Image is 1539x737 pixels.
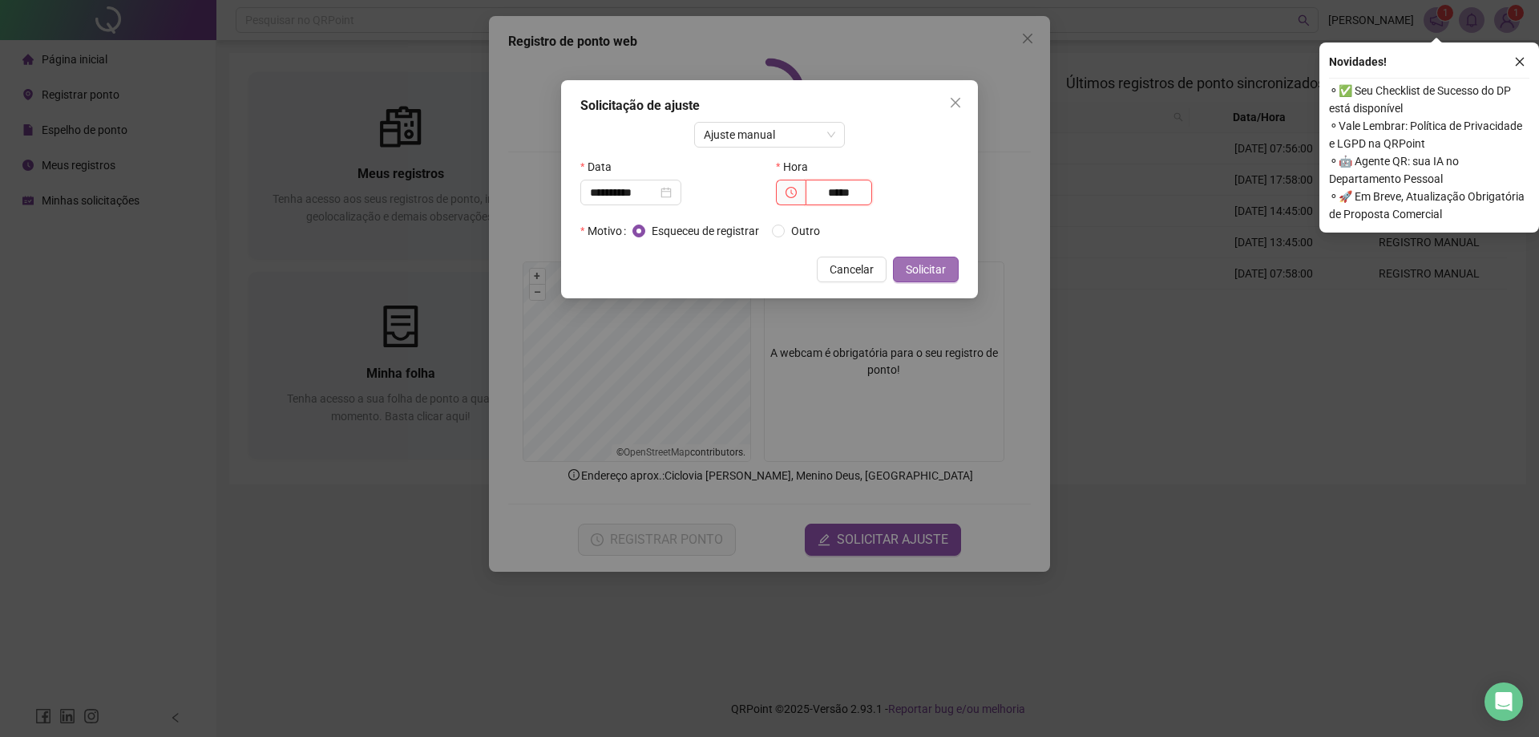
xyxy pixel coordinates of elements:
span: ⚬ Vale Lembrar: Política de Privacidade e LGPD na QRPoint [1329,117,1529,152]
span: close [1514,56,1525,67]
span: Outro [785,222,826,240]
button: Solicitar [893,257,959,282]
label: Motivo [580,218,632,244]
span: Esqueceu de registrar [645,222,765,240]
span: ⚬ 🚀 Em Breve, Atualização Obrigatória de Proposta Comercial [1329,188,1529,223]
span: Solicitar [906,261,946,278]
span: close [949,96,962,109]
button: Close [943,90,968,115]
label: Hora [776,154,818,180]
label: Data [580,154,622,180]
div: Open Intercom Messenger [1484,682,1523,721]
span: Ajuste manual [704,123,836,147]
button: Cancelar [817,257,887,282]
span: clock-circle [786,187,797,198]
span: ⚬ ✅ Seu Checklist de Sucesso do DP está disponível [1329,82,1529,117]
span: Novidades ! [1329,53,1387,71]
span: ⚬ 🤖 Agente QR: sua IA no Departamento Pessoal [1329,152,1529,188]
span: Cancelar [830,261,874,278]
div: Solicitação de ajuste [580,96,959,115]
